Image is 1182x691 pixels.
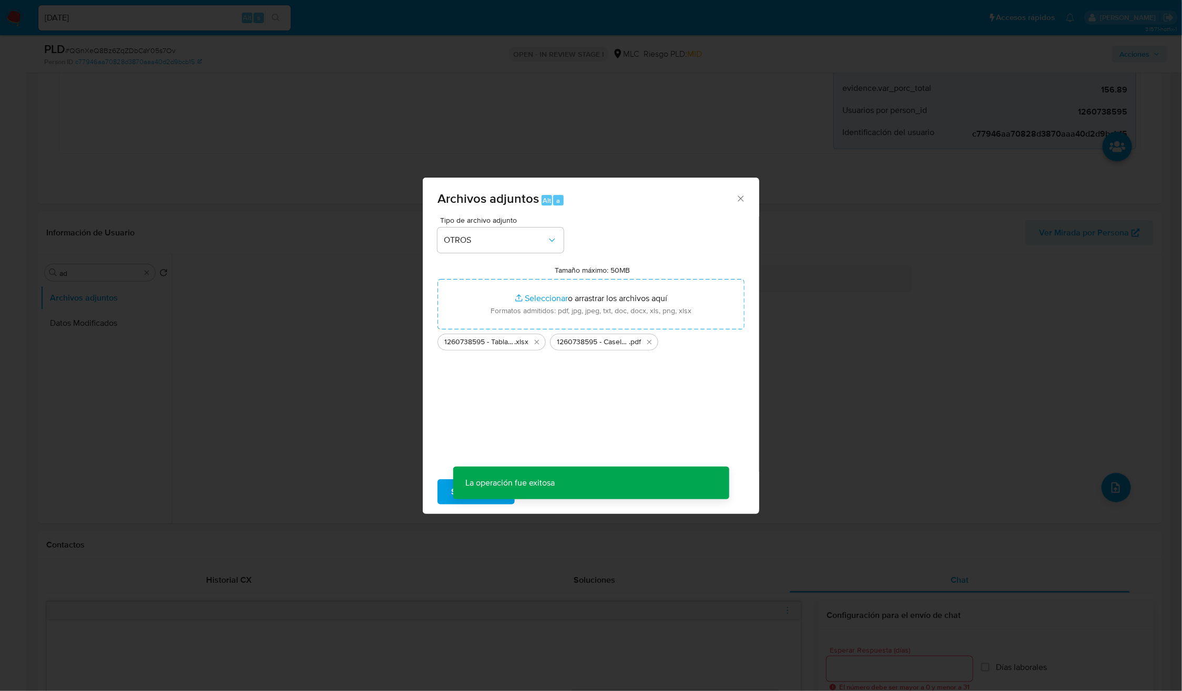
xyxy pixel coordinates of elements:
[444,235,547,245] span: OTROS
[531,336,543,348] button: Eliminar 1260738595 - Tablas Transaccionales 1.3.0.xlsx
[444,337,514,347] span: 1260738595 - Tablas Transaccionales 1.3.0
[514,337,528,347] span: .xlsx
[437,228,564,253] button: OTROS
[451,480,501,503] span: Subir archivo
[453,467,568,499] p: La operación fue exitosa
[437,189,539,208] span: Archivos adjuntos
[437,479,515,504] button: Subir archivo
[643,336,656,348] button: Eliminar 1260738595 - Caselog.pdf
[533,480,567,503] span: Cancelar
[736,193,745,203] button: Cerrar
[557,337,629,347] span: 1260738595 - Caselog
[543,195,551,205] span: Alt
[437,329,745,350] ul: Archivos seleccionados
[556,195,560,205] span: a
[629,337,641,347] span: .pdf
[555,265,630,275] label: Tamaño máximo: 50MB
[440,216,566,224] span: Tipo de archivo adjunto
